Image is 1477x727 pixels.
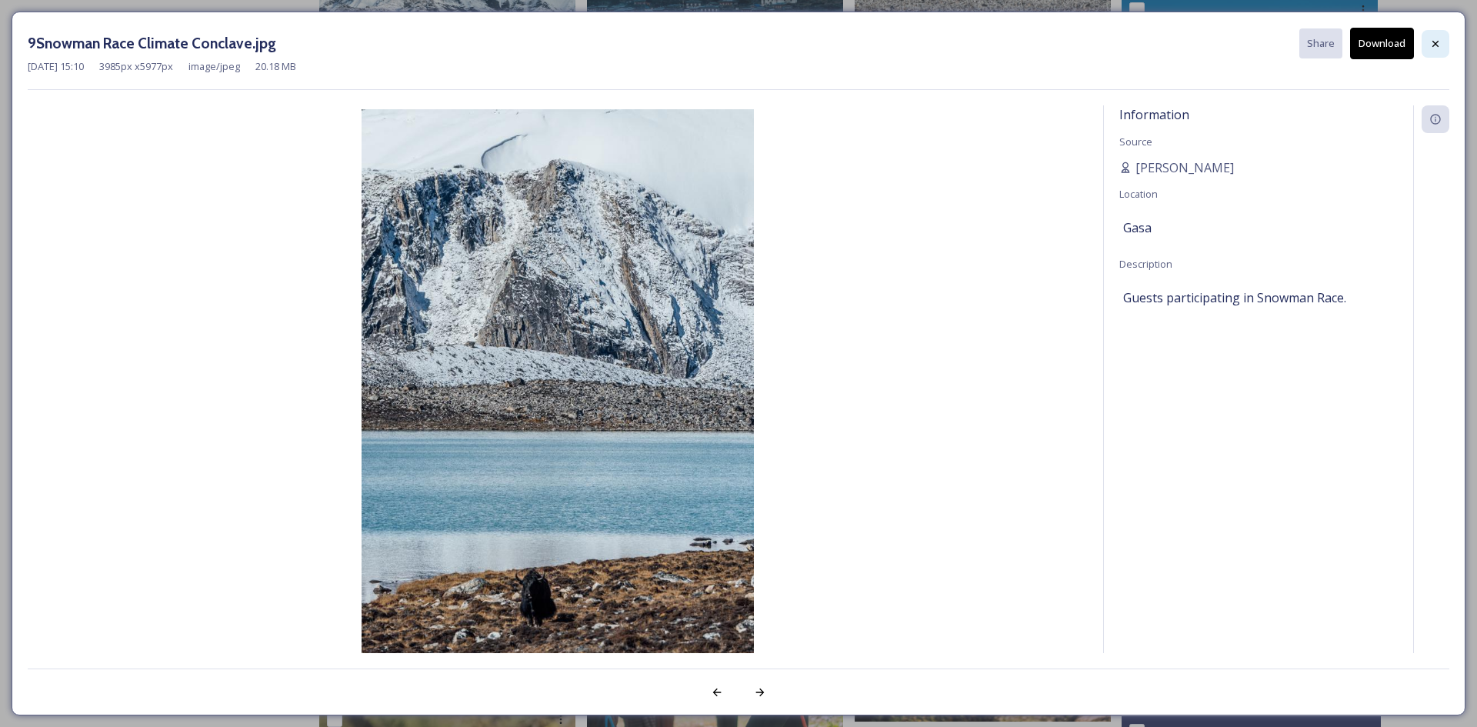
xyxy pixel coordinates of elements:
[1123,218,1152,237] span: Gasa
[1135,158,1234,177] span: [PERSON_NAME]
[255,59,296,74] span: 20.18 MB
[28,109,1088,698] img: 9Snowman%2520Race%2520Climate%2520Conclave.jpg
[1119,257,1172,271] span: Description
[99,59,173,74] span: 3985 px x 5977 px
[1350,28,1414,59] button: Download
[1119,106,1189,123] span: Information
[188,59,240,74] span: image/jpeg
[1119,187,1158,201] span: Location
[28,32,276,55] h3: 9Snowman Race Climate Conclave.jpg
[1119,135,1152,148] span: Source
[1123,288,1346,307] span: Guests participating in Snowman Race.
[1299,28,1342,58] button: Share
[28,59,84,74] span: [DATE] 15:10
